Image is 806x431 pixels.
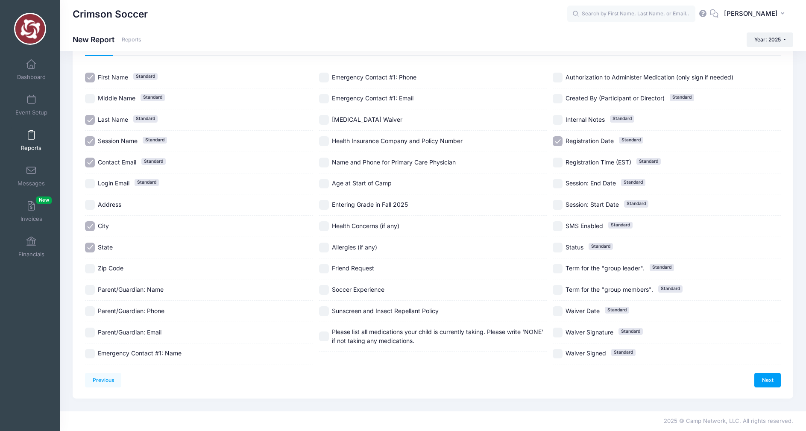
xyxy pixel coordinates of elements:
[319,136,329,146] input: Health Insurance Company and Policy Number
[553,200,563,210] input: Session: Start DateStandard
[566,264,645,272] span: Term for the "group leader".
[15,109,47,116] span: Event Setup
[85,373,121,387] a: Previous
[624,200,648,207] span: Standard
[36,196,52,204] span: New
[754,373,781,387] a: Next
[610,115,634,122] span: Standard
[98,116,128,123] span: Last Name
[332,264,374,272] span: Friend Request
[553,243,563,252] input: StatusStandard
[605,307,629,314] span: Standard
[11,126,52,155] a: Reports
[319,243,329,252] input: Allergies (if any)
[85,328,95,337] input: Parent/Guardian: Email
[143,137,167,144] span: Standard
[135,179,159,186] span: Standard
[98,222,109,229] span: City
[608,222,633,229] span: Standard
[98,286,164,293] span: Parent/Guardian: Name
[566,222,603,229] span: SMS Enabled
[332,286,384,293] span: Soccer Experience
[566,328,613,336] span: Waiver Signature
[133,73,158,80] span: Standard
[11,90,52,120] a: Event Setup
[332,307,439,314] span: Sunscreen and Insect Repellant Policy
[658,285,683,292] span: Standard
[621,179,645,186] span: Standard
[332,179,392,187] span: Age at Start of Camp
[566,73,733,81] span: Authorization to Administer Medication (only sign if needed)
[319,331,329,341] input: Please list all medications your child is currently taking. Please write 'NONE' if not taking any...
[85,221,95,231] input: City
[553,349,563,359] input: Waiver SignedStandard
[566,116,605,123] span: Internal Notes
[98,179,129,187] span: Login Email
[553,221,563,231] input: SMS EnabledStandard
[11,161,52,191] a: Messages
[98,158,136,166] span: Contact Email
[567,6,695,23] input: Search by First Name, Last Name, or Email...
[14,13,46,45] img: Crimson Soccer
[319,285,329,295] input: Soccer Experience
[319,264,329,274] input: Friend Request
[21,144,41,152] span: Reports
[141,158,166,165] span: Standard
[319,306,329,316] input: Sunscreen and Insect Repellant Policy
[11,55,52,85] a: Dashboard
[85,306,95,316] input: Parent/Guardian: Phone
[718,4,793,24] button: [PERSON_NAME]
[332,222,399,229] span: Health Concerns (if any)
[566,137,614,144] span: Registration Date
[664,417,793,424] span: 2025 © Camp Network, LLC. All rights reserved.
[553,306,563,316] input: Waiver DateStandard
[98,137,138,144] span: Session Name
[553,94,563,104] input: Created By (Participant or Director)Standard
[754,36,781,43] span: Year: 2025
[332,137,463,144] span: Health Insurance Company and Policy Number
[85,115,95,125] input: Last NameStandard
[319,73,329,82] input: Emergency Contact #1: Phone
[85,349,95,359] input: Emergency Contact #1: Name
[332,116,402,123] span: [MEDICAL_DATA] Waiver
[18,180,45,187] span: Messages
[73,35,141,44] h1: New Report
[319,179,329,189] input: Age at Start of Camp
[332,94,413,102] span: Emergency Contact #1: Email
[650,264,674,271] span: Standard
[98,307,164,314] span: Parent/Guardian: Phone
[566,201,619,208] span: Session: Start Date
[141,94,165,101] span: Standard
[319,221,329,231] input: Health Concerns (if any)
[636,158,661,165] span: Standard
[332,158,456,166] span: Name and Phone for Primary Care Physician
[611,349,636,356] span: Standard
[319,200,329,210] input: Entering Grade in Fall 2025
[566,286,653,293] span: Term for the "group members".
[85,243,95,252] input: State
[553,73,563,82] input: Authorization to Administer Medication (only sign if needed)
[566,179,616,187] span: Session: End Date
[553,285,563,295] input: Term for the "group members".Standard
[566,94,665,102] span: Created By (Participant or Director)
[133,115,158,122] span: Standard
[98,243,113,251] span: State
[566,158,631,166] span: Registration Time (EST)
[724,9,778,18] span: [PERSON_NAME]
[21,215,42,223] span: Invoices
[332,243,377,251] span: Allergies (if any)
[85,158,95,167] input: Contact EmailStandard
[332,73,416,81] span: Emergency Contact #1: Phone
[98,201,121,208] span: Address
[670,94,694,101] span: Standard
[98,264,123,272] span: Zip Code
[332,201,408,208] span: Entering Grade in Fall 2025
[11,196,52,226] a: InvoicesNew
[85,94,95,104] input: Middle NameStandard
[122,37,141,43] a: Reports
[332,328,543,344] span: Please list all medications your child is currently taking. Please write 'NONE' if not taking any...
[553,136,563,146] input: Registration DateStandard
[17,73,46,81] span: Dashboard
[85,73,95,82] input: First NameStandard
[618,328,643,335] span: Standard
